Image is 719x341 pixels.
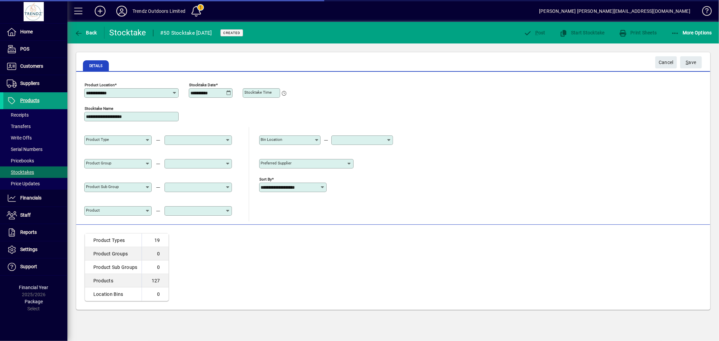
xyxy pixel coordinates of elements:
mat-label: Preferred Supplier [261,161,292,165]
td: Location Bins [85,287,142,301]
span: Serial Numbers [7,147,42,152]
span: Write Offs [7,135,32,141]
span: Stocktakes [7,169,34,175]
td: Products [85,274,142,287]
span: Created [223,31,240,35]
span: Start Stocktake [560,30,605,35]
span: Products [20,98,39,103]
a: Pricebooks [3,155,67,166]
span: Settings [20,247,37,252]
mat-label: Product Group [86,161,111,165]
td: 0 [142,287,169,301]
td: Product Types [85,234,142,247]
span: Pricebooks [7,158,34,163]
span: ave [686,57,696,68]
a: Financials [3,190,67,207]
button: More Options [669,27,714,39]
a: Reports [3,224,67,241]
span: Back [74,30,97,35]
span: Transfers [7,124,31,129]
mat-label: Bin Location [261,137,282,142]
button: Back [73,27,99,39]
span: Support [20,264,37,269]
button: Profile [111,5,132,17]
mat-label: Stocktake Date [189,83,216,87]
span: Price Updates [7,181,40,186]
span: S [686,60,689,65]
a: Write Offs [3,132,67,144]
td: Product Sub Groups [85,260,142,274]
a: Settings [3,241,67,258]
span: Financials [20,195,41,200]
td: 19 [142,234,169,247]
a: Stocktakes [3,166,67,178]
mat-label: Product Type [86,137,109,142]
div: [PERSON_NAME] [PERSON_NAME][EMAIL_ADDRESS][DOMAIN_NAME] [539,6,690,17]
span: Home [20,29,33,34]
mat-label: Sort By [260,177,272,182]
td: Product Groups [85,247,142,260]
div: Stocktake [110,27,146,38]
button: Save [680,56,702,68]
mat-label: Product [86,208,100,213]
span: Suppliers [20,81,39,86]
a: Support [3,258,67,275]
button: Add [89,5,111,17]
mat-label: Product Location [85,83,115,87]
a: Transfers [3,121,67,132]
button: Cancel [655,56,677,68]
a: Price Updates [3,178,67,189]
div: Trendz Outdoors Limited [132,6,185,17]
td: 0 [142,260,169,274]
mat-label: Stocktake Time [244,90,272,95]
mat-label: Stocktake Name [85,106,113,111]
td: 0 [142,247,169,260]
span: Details [83,60,109,71]
a: Home [3,24,67,40]
span: Cancel [659,57,673,68]
a: Serial Numbers [3,144,67,155]
a: Staff [3,207,67,224]
a: Knowledge Base [697,1,711,23]
mat-label: Product Sub group [86,184,119,189]
a: Receipts [3,109,67,121]
span: Reports [20,229,37,235]
a: Suppliers [3,75,67,92]
button: Start Stocktake [558,27,606,39]
span: Receipts [7,112,29,118]
span: POS [20,46,29,52]
span: Package [25,299,43,304]
span: More Options [671,30,712,35]
app-page-header-button: Back [67,27,104,39]
td: 127 [142,274,169,287]
a: POS [3,41,67,58]
span: Staff [20,212,31,218]
span: Customers [20,63,43,69]
a: Customers [3,58,67,75]
span: Financial Year [19,285,49,290]
div: #50 Stocktake [DATE] [160,28,212,38]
